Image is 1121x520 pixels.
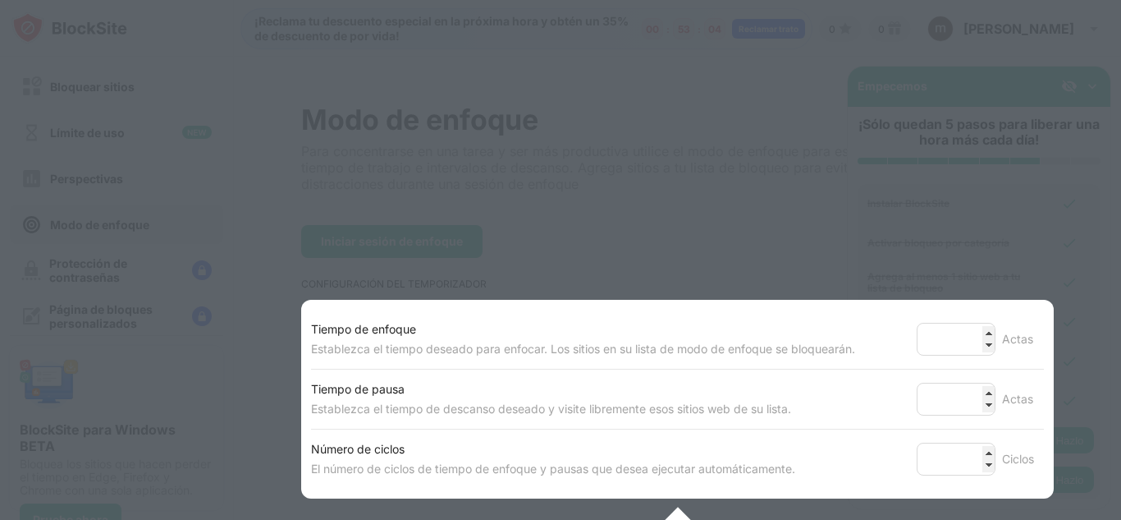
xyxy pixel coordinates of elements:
font: El número de ciclos de tiempo de enfoque y pausas que desea ejecutar automáticamente. [311,462,795,476]
font: Número de ciclos [311,442,405,456]
font: Tiempo de pausa [311,382,405,396]
font: Tiempo de enfoque [311,322,416,336]
font: Establezca el tiempo deseado para enfocar. Los sitios en su lista de modo de enfoque se bloquearán. [311,342,855,356]
font: Establezca el tiempo de descanso deseado y visite libremente esos sitios web de su lista. [311,402,791,416]
font: Actas [1002,392,1033,406]
font: Ciclos [1002,452,1034,466]
font: Actas [1002,332,1033,346]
